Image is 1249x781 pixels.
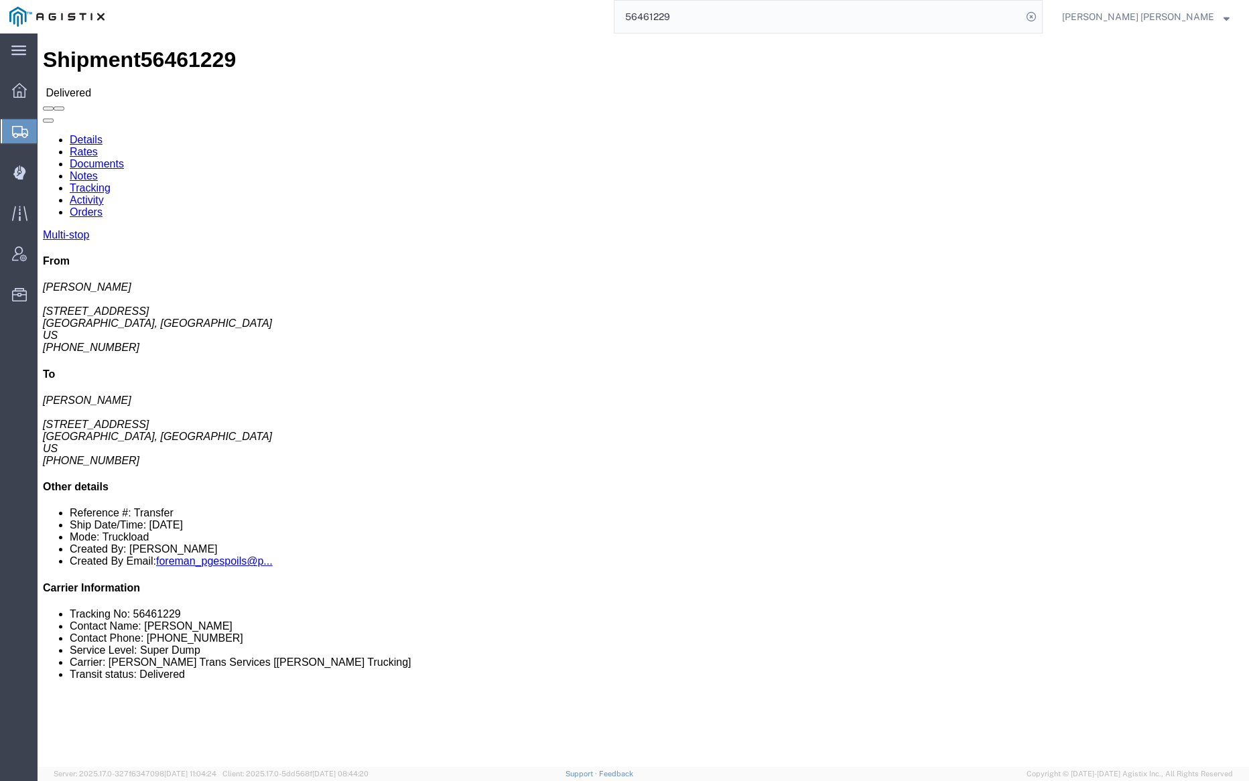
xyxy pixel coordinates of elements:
a: Feedback [598,770,633,778]
span: Kayte Bray Dogali [1062,9,1214,24]
iframe: FS Legacy Container [38,33,1249,767]
span: [DATE] 11:04:24 [164,770,216,778]
a: Support [566,770,599,778]
span: Copyright © [DATE]-[DATE] Agistix Inc., All Rights Reserved [1027,768,1233,780]
span: [DATE] 08:44:20 [312,770,369,778]
input: Search for shipment number, reference number [614,1,1022,33]
img: logo [9,7,105,27]
span: Server: 2025.17.0-327f6347098 [54,770,216,778]
span: Client: 2025.17.0-5dd568f [222,770,369,778]
button: [PERSON_NAME] [PERSON_NAME] [1061,9,1230,25]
